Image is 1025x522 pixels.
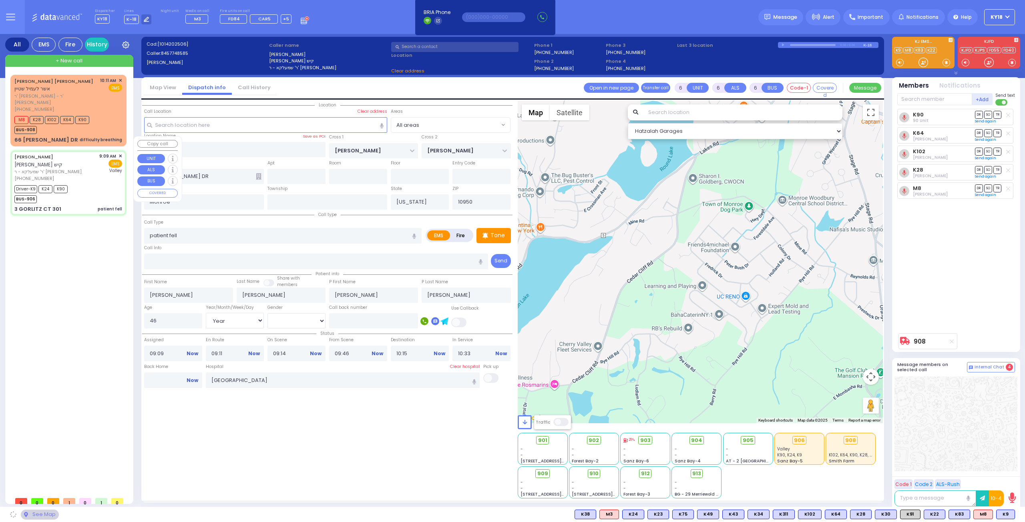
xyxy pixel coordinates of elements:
[452,186,458,192] label: ZIP
[687,83,709,93] button: UNIT
[534,42,603,49] span: Phone 1
[798,510,822,519] div: BLS
[316,330,338,336] span: Status
[748,510,770,519] div: K34
[147,50,266,57] label: Caller:
[312,271,343,277] span: Patient info
[157,41,188,47] span: [1014202506]
[984,148,992,155] span: SO
[899,81,929,90] button: Members
[973,47,987,53] a: KJPS
[967,362,1015,372] button: Internal Chat 4
[913,136,948,142] span: Yoel Polatsek
[572,446,574,452] span: -
[391,160,400,166] label: Floor
[14,175,54,182] span: [PHONE_NUMBER]
[521,452,523,458] span: -
[396,121,419,129] span: All areas
[85,38,109,52] a: History
[538,436,547,444] span: 901
[989,490,1004,506] button: 10-4
[975,174,996,179] a: Send again
[987,47,1001,53] a: FD55
[949,510,970,519] div: BLS
[575,510,596,519] div: BLS
[724,83,746,93] button: ALS
[161,9,179,14] label: Night unit
[623,458,649,464] span: Sanz Bay-6
[80,137,122,143] div: difficulty breathing
[124,15,139,24] span: K-18
[391,52,531,59] label: Location
[623,446,626,452] span: -
[697,510,719,519] div: BLS
[722,510,744,519] div: K43
[303,134,326,139] label: Save as POI
[462,12,525,22] input: (000)000-00000
[798,510,822,519] div: K102
[606,65,645,71] label: [PHONE_NUMBER]
[187,377,198,384] a: Now
[863,398,879,414] button: Drag Pegman onto the map to open Street View
[147,59,266,66] label: [PERSON_NAME]
[975,129,983,137] span: DR
[187,350,198,357] a: Now
[124,9,152,14] label: Lines
[939,81,981,90] button: Notifications
[993,129,1001,137] span: TR
[220,9,291,14] label: Fire units on call
[522,104,550,120] button: Show street map
[144,117,388,132] input: Search location here
[14,136,78,144] div: 66 [PERSON_NAME] DR
[691,436,702,444] span: 904
[206,337,264,343] label: En Route
[913,154,948,160] span: Avigdor Weinberger
[450,230,472,240] label: Fire
[675,491,720,497] span: BG - 29 Merriewold S.
[206,364,223,370] label: Hospital
[60,116,74,124] span: K64
[975,111,983,118] span: DR
[975,156,996,160] a: Send again
[109,84,122,92] span: EMS
[875,510,897,519] div: K30
[641,83,670,93] button: Transfer call
[32,12,85,22] img: Logo
[14,168,96,175] span: ר' שמעלקא - ר' [PERSON_NAME]
[520,413,546,423] img: Google
[95,9,115,14] label: Dispatcher
[906,14,939,21] span: Notifications
[995,92,1015,98] span: Send text
[111,498,123,504] span: 0
[14,185,37,193] span: Driver-K9
[829,458,854,464] span: Smith Farm
[572,458,599,464] span: Forest Bay-2
[536,419,550,425] label: Traffic
[975,148,983,155] span: DR
[984,166,992,174] span: SO
[969,366,973,370] img: comment-alt.png
[984,9,1015,25] button: KY18
[391,186,402,192] label: State
[993,111,1001,118] span: TR
[1002,47,1016,53] a: FD40
[743,436,754,444] span: 905
[672,510,694,519] div: K75
[961,14,972,21] span: Help
[641,470,650,478] span: 912
[858,14,883,21] span: Important
[267,186,287,192] label: Township
[623,437,635,443] div: Last updated: 09/22/2025 08:49 AM. Click to referesh.
[773,510,795,519] div: BLS
[495,350,507,357] a: Now
[975,166,983,174] span: DR
[267,337,326,343] label: On Scene
[993,184,1001,192] span: TR
[372,350,383,357] a: Now
[640,436,651,444] span: 903
[32,38,56,52] div: EMS
[914,47,925,53] a: K83
[182,84,232,91] a: Dispatch info
[79,498,91,504] span: 0
[599,510,619,519] div: ALS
